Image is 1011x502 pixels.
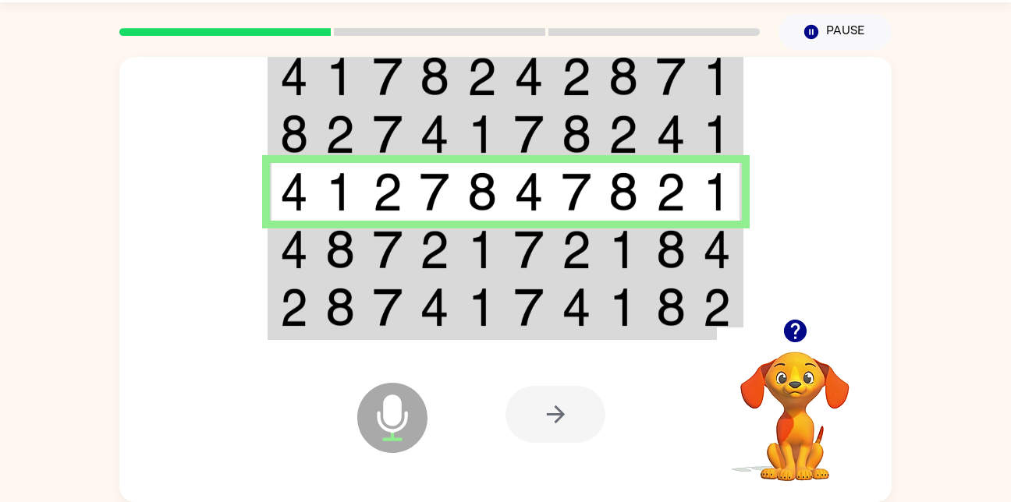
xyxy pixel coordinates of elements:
img: 8 [420,57,449,96]
img: 7 [514,230,544,269]
img: 4 [656,115,686,154]
img: 7 [373,230,403,269]
button: Pause [779,14,892,50]
img: 7 [420,172,449,211]
img: 4 [514,172,544,211]
img: 8 [325,230,355,269]
img: 7 [656,57,686,96]
img: 8 [656,230,686,269]
img: 2 [656,172,686,211]
img: 4 [420,115,449,154]
img: 7 [562,172,591,211]
img: 4 [280,57,308,96]
img: 4 [703,230,731,269]
img: 8 [608,57,638,96]
img: 7 [373,115,403,154]
img: 1 [467,230,497,269]
img: 4 [280,172,308,211]
img: 2 [373,172,403,211]
img: 7 [373,288,403,327]
img: 1 [467,115,497,154]
img: 8 [325,288,355,327]
img: 1 [703,172,731,211]
img: 2 [562,230,591,269]
img: 7 [514,288,544,327]
img: 2 [562,57,591,96]
img: 2 [325,115,355,154]
img: 4 [562,288,591,327]
img: 7 [373,57,403,96]
img: 1 [325,172,355,211]
img: 4 [280,230,308,269]
img: 1 [703,57,731,96]
img: 1 [608,230,638,269]
img: 1 [703,115,731,154]
img: 8 [467,172,497,211]
img: 8 [608,172,638,211]
img: 7 [514,115,544,154]
img: 8 [656,288,686,327]
img: 1 [467,288,497,327]
img: 2 [703,288,731,327]
img: 1 [608,288,638,327]
img: 2 [420,230,449,269]
img: 8 [280,115,308,154]
img: 8 [562,115,591,154]
img: 2 [467,57,497,96]
img: 4 [420,288,449,327]
img: 2 [280,288,308,327]
img: 4 [514,57,544,96]
video: Your browser must support playing .mp4 files to use Literably. Please try using another browser. [717,327,873,483]
img: 2 [608,115,638,154]
img: 1 [325,57,355,96]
